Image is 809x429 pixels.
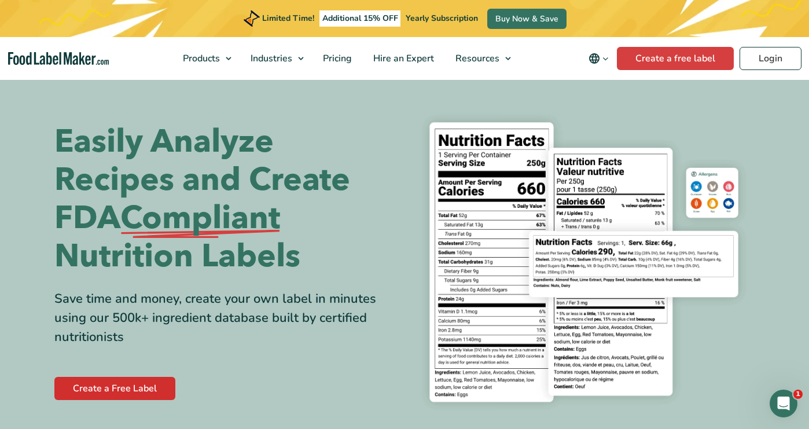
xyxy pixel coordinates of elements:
[319,10,401,27] span: Additional 15% OFF
[54,377,175,400] a: Create a Free Label
[319,52,353,65] span: Pricing
[363,37,442,80] a: Hire an Expert
[487,9,567,29] a: Buy Now & Save
[580,47,617,70] button: Change language
[406,13,478,24] span: Yearly Subscription
[8,52,109,65] a: Food Label Maker homepage
[452,52,501,65] span: Resources
[617,47,734,70] a: Create a free label
[120,199,280,237] span: Compliant
[445,37,517,80] a: Resources
[247,52,293,65] span: Industries
[54,289,396,347] div: Save time and money, create your own label in minutes using our 500k+ ingredient database built b...
[312,37,360,80] a: Pricing
[172,37,237,80] a: Products
[740,47,801,70] a: Login
[179,52,221,65] span: Products
[240,37,310,80] a: Industries
[54,123,396,276] h1: Easily Analyze Recipes and Create FDA Nutrition Labels
[370,52,435,65] span: Hire an Expert
[262,13,314,24] span: Limited Time!
[793,390,803,399] span: 1
[770,390,797,417] iframe: Intercom live chat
